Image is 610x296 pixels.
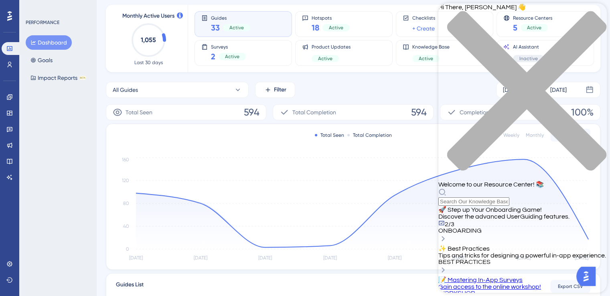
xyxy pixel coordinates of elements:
div: Total Completion [347,132,392,138]
button: Goals [26,53,57,67]
span: Need Help? [19,2,50,12]
tspan: [DATE] [194,255,207,261]
a: + Create [412,24,435,33]
span: 2 [211,51,215,62]
span: Active [318,55,332,62]
button: All Guides [106,82,249,98]
tspan: 160 [122,156,129,162]
span: Active [229,24,244,31]
span: Guides List [116,280,144,293]
span: Total Completion [292,107,336,117]
span: Surveys [211,44,246,49]
span: Guides [211,15,250,20]
span: Knowledge Base [412,44,450,50]
span: 18 [312,22,319,33]
span: All Guides [113,85,138,95]
span: 33 [211,22,220,33]
tspan: 120 [122,178,129,183]
span: Hotspots [312,15,350,20]
div: Total Seen [315,132,344,138]
tspan: [DATE] [129,255,143,261]
span: Monthly Active Users [122,11,174,21]
span: Filter [274,85,286,95]
span: Total Seen [126,107,152,117]
span: Active [225,53,239,60]
span: Product Updates [312,44,351,50]
button: Impact ReportsBETA [26,71,91,85]
text: 1,055 [141,36,156,44]
tspan: 40 [123,223,129,229]
button: Filter [255,82,295,98]
div: PERFORMANCE [26,19,59,26]
span: 594 [411,106,427,119]
div: BETA [79,76,86,80]
tspan: 0 [126,246,129,252]
img: launcher-image-alternative-text [2,5,17,19]
span: 594 [244,106,259,119]
span: Last 30 days [134,59,163,66]
span: Active [329,24,343,31]
tspan: 80 [123,201,129,206]
button: Dashboard [26,35,72,50]
span: Checklists [412,15,435,21]
span: Active [419,55,433,62]
tspan: [DATE] [323,255,336,261]
tspan: [DATE] [258,255,272,261]
tspan: [DATE] [388,255,401,261]
span: 2/3 [6,218,16,224]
